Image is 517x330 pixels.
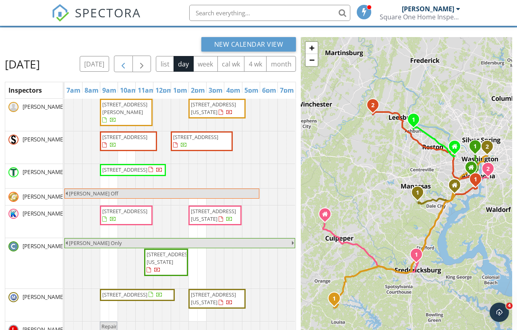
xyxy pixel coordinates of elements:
[118,84,140,97] a: 10am
[189,5,350,21] input: Search everything...
[207,84,225,97] a: 3pm
[173,133,218,141] span: [STREET_ADDRESS]
[102,208,147,215] span: [STREET_ADDRESS]
[75,4,141,21] span: SPECTORA
[132,56,151,72] button: Next day
[102,101,147,116] span: [STREET_ADDRESS][PERSON_NAME]
[21,210,66,218] span: [PERSON_NAME]
[418,192,422,197] div: 8704 Classic Lakes Way, Nokesville, VA 20181
[371,103,374,108] i: 2
[266,56,296,72] button: month
[306,54,318,66] a: Zoom out
[191,101,236,116] span: [STREET_ADDRESS][US_STATE]
[21,293,66,301] span: [PERSON_NAME]
[373,105,378,110] div: 7 E Loudoun St, Round Hill, VA 20141
[475,146,480,151] div: 1727 34th St NW, Washington, DC 20007
[114,56,133,72] button: Previous day
[412,117,415,123] i: 1
[490,303,509,322] iframe: Intercom live chat
[333,296,336,302] i: 1
[260,84,278,97] a: 6pm
[102,291,147,298] span: [STREET_ADDRESS]
[102,166,147,173] span: [STREET_ADDRESS]
[415,252,418,258] i: 1
[8,102,19,112] img: default-user-f0147aede5fd5fa78ca7ade42f37bd4542148d508eef1c3d3ea960f66861d68b.jpg
[278,84,296,97] a: 7pm
[242,84,261,97] a: 5pm
[171,84,189,97] a: 1pm
[8,209,19,219] img: 8699206_0.jpg
[306,42,318,54] a: Zoom in
[487,146,492,151] div: 1308 Gallaudet St NE, Washington, DC 20002
[455,146,459,151] div: 7618 Lisle Ave, Falls Church VA 22043
[414,119,418,124] div: 20231 Hidden Creek Ct, Ashburn, VA 20147
[471,167,476,172] div: 3704 Elmwood Dr, Alexandria VA 22303
[416,254,421,259] div: 55 Pegs Ln, Falmouth, VA 22405
[488,168,493,173] div: 6900 Stirling St, Fort Washington, MD 20744
[8,241,19,251] img: ciconcodemate.png
[21,168,66,176] span: [PERSON_NAME]
[21,242,66,250] span: [PERSON_NAME]
[224,84,242,97] a: 4pm
[455,185,459,190] div: 9209 Gilmore Drive , Lorton VA 22079
[8,135,19,145] img: s.png
[69,239,122,247] span: [PERSON_NAME] Only
[402,5,454,13] div: [PERSON_NAME]
[8,192,19,202] img: r_2.jpg
[217,56,245,72] button: cal wk
[21,103,66,111] span: [PERSON_NAME]
[21,193,66,201] span: [PERSON_NAME]
[174,56,194,72] button: day
[52,11,141,28] a: SPECTORA
[100,84,118,97] a: 9am
[191,291,236,306] span: [STREET_ADDRESS][US_STATE]
[189,84,207,97] a: 2pm
[136,84,157,97] a: 11am
[8,86,42,95] span: Inspectors
[474,144,477,149] i: 1
[380,13,460,21] div: Square One Home Inspections
[191,208,236,222] span: [STREET_ADDRESS][US_STATE]
[83,84,101,97] a: 8am
[8,167,19,177] img: t.jpg
[153,84,175,97] a: 12pm
[476,179,480,184] div: 2006 Shenandoah Rd , Alexandria, VA 22308
[80,56,109,72] button: [DATE]
[156,56,174,72] button: list
[5,56,40,72] h2: [DATE]
[486,166,490,172] i: 2
[506,303,513,309] span: 4
[193,56,218,72] button: week
[201,37,296,52] button: New Calendar View
[52,4,69,22] img: The Best Home Inspection Software - Spectora
[416,190,419,196] i: 1
[334,298,339,303] div: 240 Poplar Dr, Louisa, VA 23093
[147,251,192,266] span: [STREET_ADDRESS][US_STATE]
[102,133,147,141] span: [STREET_ADDRESS]
[8,292,19,302] img: abc_alphabet_letter_font_graphic_language_text_m512.png
[486,144,489,150] i: 2
[325,214,330,219] div: 11053 old stillhouse rd, Boston Va 22713
[474,177,477,183] i: 1
[64,84,83,97] a: 7am
[244,56,267,72] button: 4 wk
[69,190,118,197] span: [PERSON_NAME] Off
[21,135,66,143] span: [PERSON_NAME]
